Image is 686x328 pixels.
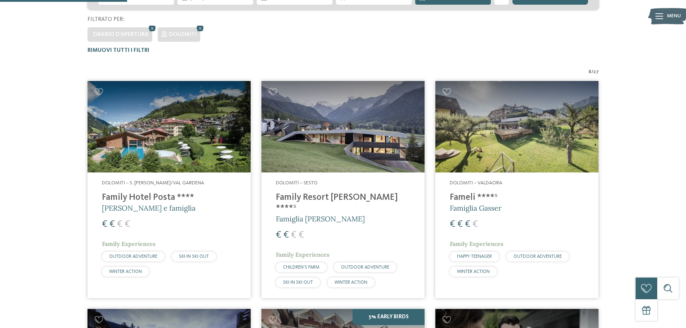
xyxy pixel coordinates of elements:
[435,81,598,298] a: Cercate un hotel per famiglie? Qui troverete solo i migliori! Dolomiti – Valdaora Fameli ****ˢ Fa...
[88,48,149,53] span: Rimuovi tutti i filtri
[88,81,251,173] img: Cercate un hotel per famiglie? Qui troverete solo i migliori!
[102,240,156,247] span: Family Experiences
[450,240,503,247] span: Family Experiences
[593,68,599,76] span: 27
[588,68,591,76] span: 8
[276,230,281,240] span: €
[465,220,470,229] span: €
[109,269,142,274] span: WINTER ACTION
[109,220,115,229] span: €
[283,280,313,285] span: SKI-IN SKI-OUT
[102,203,196,212] span: [PERSON_NAME] e famiglia
[450,203,502,212] span: Famiglia Gasser
[109,254,157,259] span: OUTDOOR ADVENTURE
[472,220,478,229] span: €
[276,192,410,214] h4: Family Resort [PERSON_NAME] ****ˢ
[102,220,107,229] span: €
[169,32,197,37] span: Dolomiti
[457,254,492,259] span: HAPPY TEENAGER
[450,180,502,185] span: Dolomiti – Valdaora
[102,180,204,185] span: Dolomiti – S. [PERSON_NAME]/Val Gardena
[341,265,389,270] span: OUTDOOR ADVENTURE
[457,220,463,229] span: €
[291,230,296,240] span: €
[457,269,490,274] span: WINTER ACTION
[450,220,455,229] span: €
[261,81,425,298] a: Cercate un hotel per famiglie? Qui troverete solo i migliori! Dolomiti – Sesto Family Resort [PER...
[93,32,149,37] span: Orario d'apertura
[88,81,251,298] a: Cercate un hotel per famiglie? Qui troverete solo i migliori! Dolomiti – S. [PERSON_NAME]/Val Gar...
[514,254,562,259] span: OUTDOOR ADVENTURE
[125,220,130,229] span: €
[276,180,318,185] span: Dolomiti – Sesto
[276,214,365,223] span: Famiglia [PERSON_NAME]
[102,192,236,203] h4: Family Hotel Posta ****
[117,220,122,229] span: €
[283,265,319,270] span: CHILDREN’S FARM
[299,230,304,240] span: €
[179,254,209,259] span: SKI-IN SKI-OUT
[283,230,289,240] span: €
[88,17,124,22] span: Filtrato per:
[261,81,425,173] img: Family Resort Rainer ****ˢ
[591,68,593,76] span: /
[276,251,329,258] span: Family Experiences
[435,81,598,173] img: Cercate un hotel per famiglie? Qui troverete solo i migliori!
[335,280,367,285] span: WINTER ACTION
